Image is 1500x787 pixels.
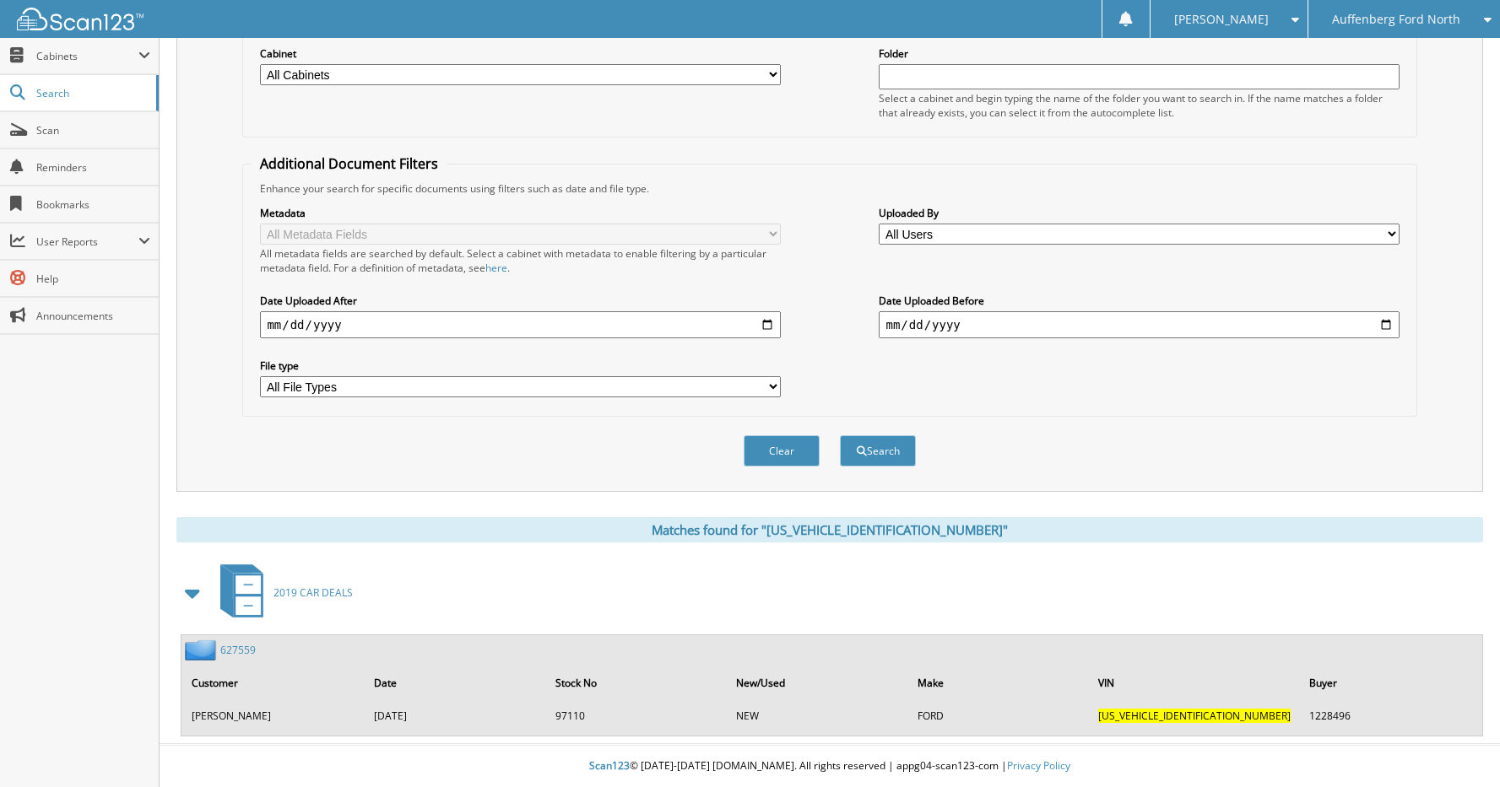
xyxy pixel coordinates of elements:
a: here [485,261,507,275]
a: 2019 CAR DEALS [210,559,353,626]
span: [US_VEHICLE_IDENTIFICATION_NUMBER] [1098,709,1291,723]
label: File type [260,358,780,373]
td: [DATE] [366,702,544,730]
th: New/Used [728,666,907,700]
button: Search [840,435,916,466]
button: Clear [744,435,820,466]
span: Help [36,272,150,286]
label: Cabinet [260,46,780,61]
input: start [260,311,780,338]
td: FORD [909,702,1088,730]
a: Privacy Policy [1007,758,1070,773]
img: folder2.png [185,639,220,660]
iframe: Chat Widget [1416,706,1500,787]
span: User Reports [36,234,138,249]
th: Customer [183,666,364,700]
label: Metadata [260,206,780,220]
a: 627559 [220,643,256,657]
div: © [DATE]-[DATE] [DOMAIN_NAME]. All rights reserved | appg04-scan123-com | [160,746,1500,787]
span: Cabinets [36,49,138,63]
label: Date Uploaded After [260,294,780,308]
td: [PERSON_NAME] [183,702,364,730]
div: All metadata fields are searched by default. Select a cabinet with metadata to enable filtering b... [260,246,780,275]
div: Enhance your search for specific documents using filters such as date and file type. [252,181,1407,196]
label: Uploaded By [879,206,1399,220]
label: Folder [879,46,1399,61]
div: Select a cabinet and begin typing the name of the folder you want to search in. If the name match... [879,91,1399,120]
span: 2019 CAR DEALS [273,585,353,600]
legend: Additional Document Filters [252,154,447,173]
span: Bookmarks [36,197,150,212]
span: Scan123 [589,758,630,773]
td: 1228496 [1301,702,1481,730]
span: Auffenberg Ford North [1332,14,1460,24]
input: end [879,311,1399,338]
th: Make [909,666,1088,700]
th: Stock No [547,666,726,700]
td: NEW [728,702,907,730]
img: scan123-logo-white.svg [17,8,144,30]
span: [PERSON_NAME] [1174,14,1269,24]
th: Buyer [1301,666,1481,700]
label: Date Uploaded Before [879,294,1399,308]
th: Date [366,666,544,700]
span: Reminders [36,160,150,175]
span: Scan [36,123,150,137]
span: Announcements [36,309,150,323]
th: VIN [1090,666,1299,700]
span: Search [36,86,148,100]
div: Matches found for "[US_VEHICLE_IDENTIFICATION_NUMBER]" [176,517,1483,542]
td: 97110 [547,702,726,730]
